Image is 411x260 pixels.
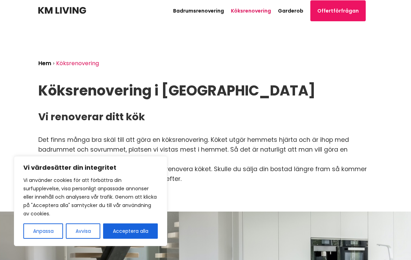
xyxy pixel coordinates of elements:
button: Avvisa [66,223,100,239]
p: Det finns många bra skäl till att göra en köksrenovering. Köket utgör hemmets hjärta och är ihop ... [38,135,373,184]
p: Vi värdesätter din integritet [23,163,158,172]
a: Köksrenovering [231,7,271,14]
button: Anpassa [23,223,63,239]
li: Köksrenovering [56,61,101,66]
h1: Köksrenovering i [GEOGRAPHIC_DATA] [38,83,373,99]
a: Hem [38,59,51,67]
a: Offertförfrågan [310,0,366,21]
button: Acceptera alla [103,223,158,239]
p: Vi använder cookies för att förbättra din surfupplevelse, visa personligt anpassade annonser elle... [23,176,158,218]
a: Garderob [278,7,303,14]
li: › [53,61,56,66]
a: Badrumsrenovering [173,7,224,14]
img: KM Living [38,7,86,14]
h2: Vi renoverar ditt kök [38,110,373,124]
